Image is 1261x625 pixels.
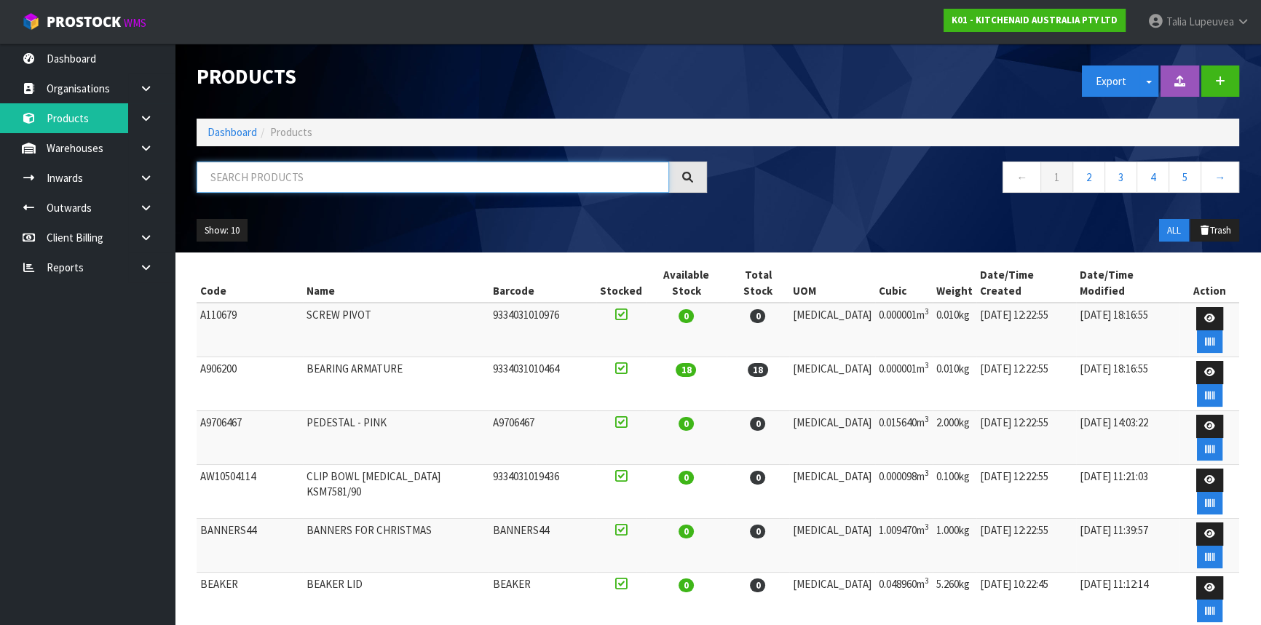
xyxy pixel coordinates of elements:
td: [DATE] 11:21:03 [1076,465,1179,519]
small: WMS [124,16,146,30]
td: [MEDICAL_DATA] [789,465,875,519]
strong: K01 - KITCHENAID AUSTRALIA PTY LTD [952,14,1118,26]
td: 9334031010976 [489,303,596,357]
td: 0.000098m [875,465,933,519]
span: 18 [676,363,696,377]
td: 2.000kg [933,411,976,465]
td: CLIP BOWL [MEDICAL_DATA] KSM7581/90 [303,465,489,519]
th: Name [303,263,489,303]
td: [MEDICAL_DATA] [789,303,875,357]
sup: 3 [925,306,929,317]
span: 0 [679,471,694,485]
span: 0 [679,309,694,323]
td: 0.000001m [875,303,933,357]
td: BANNERS44 [197,519,303,573]
td: [DATE] 11:39:57 [1076,519,1179,573]
th: Cubic [875,263,933,303]
th: UOM [789,263,875,303]
span: 0 [679,525,694,538]
sup: 3 [925,576,929,586]
td: [DATE] 12:22:55 [976,303,1076,357]
td: [DATE] 12:22:55 [976,411,1076,465]
sup: 3 [925,522,929,532]
th: Barcode [489,263,596,303]
a: 1 [1040,162,1073,193]
span: 0 [750,309,765,323]
td: A9706467 [197,411,303,465]
td: A906200 [197,357,303,411]
sup: 3 [925,360,929,370]
td: [DATE] 12:22:55 [976,519,1076,573]
button: Trash [1190,219,1239,242]
td: 1.000kg [933,519,976,573]
td: BEARING ARMATURE [303,357,489,411]
th: Stocked [596,263,646,303]
span: 0 [750,525,765,538]
a: 2 [1072,162,1105,193]
td: BANNERS44 [489,519,596,573]
td: [DATE] 18:16:55 [1076,357,1179,411]
th: Date/Time Modified [1076,263,1179,303]
th: Action [1179,263,1239,303]
span: ProStock [47,12,121,31]
td: 9334031019436 [489,465,596,519]
span: Products [270,125,312,139]
td: [MEDICAL_DATA] [789,357,875,411]
a: K01 - KITCHENAID AUSTRALIA PTY LTD [944,9,1126,32]
input: Search products [197,162,669,193]
td: [MEDICAL_DATA] [789,519,875,573]
td: [DATE] 18:16:55 [1076,303,1179,357]
nav: Page navigation [729,162,1239,197]
span: Talia [1166,15,1187,28]
td: 9334031010464 [489,357,596,411]
button: Show: 10 [197,219,248,242]
td: [DATE] 12:22:55 [976,357,1076,411]
td: BANNERS FOR CHRISTMAS [303,519,489,573]
span: 18 [748,363,768,377]
td: PEDESTAL - PINK [303,411,489,465]
a: Dashboard [207,125,257,139]
td: SCREW PIVOT [303,303,489,357]
span: Lupeuvea [1189,15,1234,28]
h1: Products [197,65,707,88]
a: 4 [1137,162,1169,193]
td: 0.010kg [933,357,976,411]
th: Total Stock [727,263,789,303]
a: → [1201,162,1239,193]
td: 0.015640m [875,411,933,465]
span: 0 [750,417,765,431]
th: Available Stock [646,263,727,303]
td: A110679 [197,303,303,357]
td: 0.000001m [875,357,933,411]
td: [MEDICAL_DATA] [789,411,875,465]
span: 0 [750,578,765,592]
td: [DATE] 14:03:22 [1076,411,1179,465]
a: 3 [1104,162,1137,193]
th: Date/Time Created [976,263,1076,303]
a: ← [1003,162,1041,193]
sup: 3 [925,414,929,424]
a: 5 [1169,162,1201,193]
sup: 3 [925,468,929,478]
button: Export [1082,65,1140,97]
td: AW10504114 [197,465,303,519]
span: 0 [679,417,694,431]
td: 0.100kg [933,465,976,519]
th: Code [197,263,303,303]
button: ALL [1159,219,1189,242]
th: Weight [933,263,976,303]
img: cube-alt.png [22,12,40,31]
span: 0 [679,578,694,592]
td: [DATE] 12:22:55 [976,465,1076,519]
td: 1.009470m [875,519,933,573]
td: 0.010kg [933,303,976,357]
span: 0 [750,471,765,485]
td: A9706467 [489,411,596,465]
